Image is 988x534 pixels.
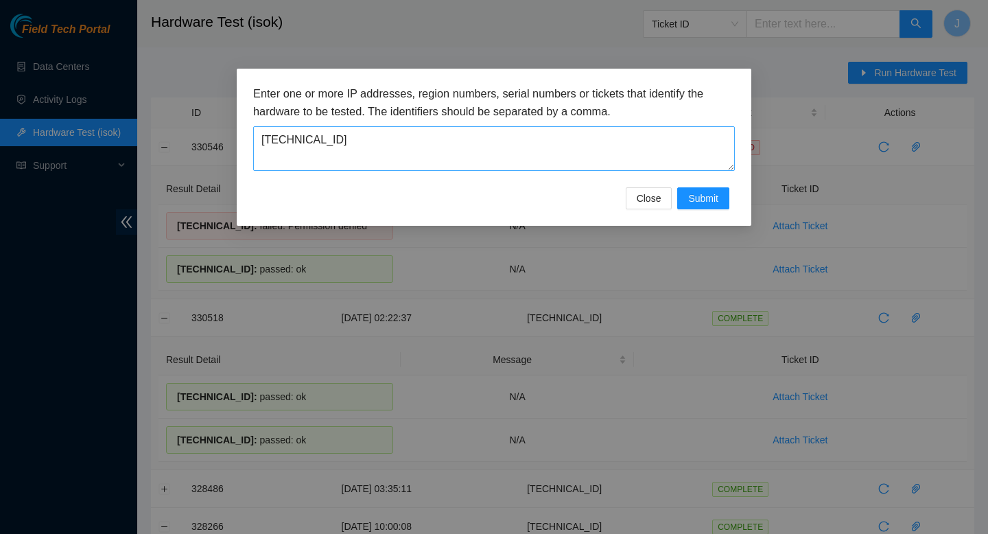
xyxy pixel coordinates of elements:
[253,85,735,120] h3: Enter one or more IP addresses, region numbers, serial numbers or tickets that identify the hardw...
[637,191,661,206] span: Close
[688,191,718,206] span: Submit
[253,126,735,171] textarea: [TECHNICAL_ID]
[677,187,729,209] button: Submit
[626,187,672,209] button: Close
